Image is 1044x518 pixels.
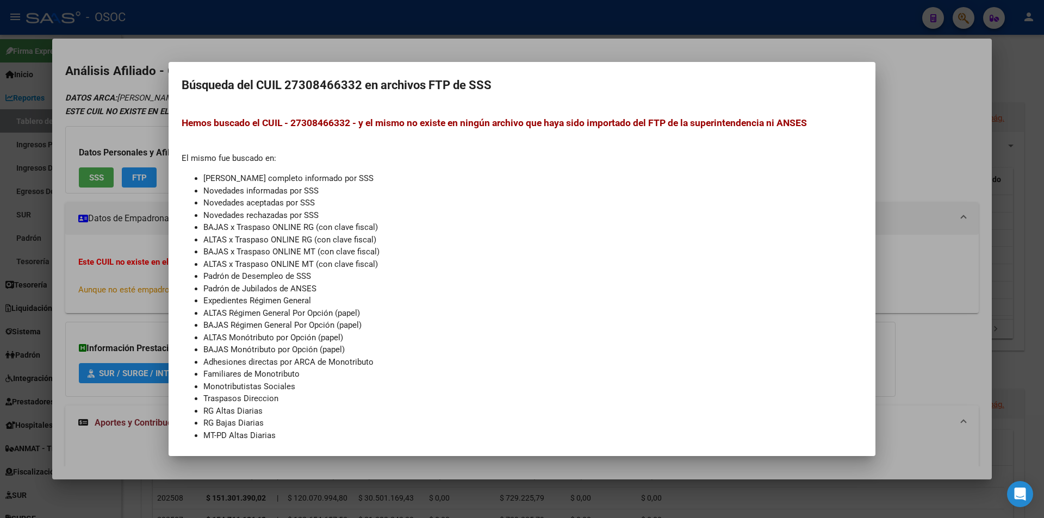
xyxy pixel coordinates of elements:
li: Familiares de Monotributo [203,368,862,380]
li: ALTAS Régimen General Por Opción (papel) [203,307,862,320]
li: Novedades informadas por SSS [203,185,862,197]
li: BAJAS x Traspaso ONLINE MT (con clave fiscal) [203,246,862,258]
li: RG Altas Diarias [203,405,862,417]
li: ALTAS x Traspaso ONLINE RG (con clave fiscal) [203,234,862,246]
span: Hemos buscado el CUIL - 27308466332 - y el mismo no existe en ningún archivo que haya sido import... [182,117,807,128]
li: RG Bajas Diarias [203,417,862,429]
li: Novedades aceptadas por SSS [203,197,862,209]
li: ALTAS Monótributo por Opción (papel) [203,332,862,344]
div: El mismo fue buscado en: [182,116,862,453]
div: Open Intercom Messenger [1007,481,1033,507]
li: Padrón de Desempleo de SSS [203,270,862,283]
li: Traspasos Direccion [203,392,862,405]
li: BAJAS x Traspaso ONLINE RG (con clave fiscal) [203,221,862,234]
li: MT-PD Altas Diarias [203,429,862,442]
h2: Búsqueda del CUIL 27308466332 en archivos FTP de SSS [182,75,862,96]
li: Expedientes Régimen General [203,295,862,307]
li: ALTAS x Traspaso ONLINE MT (con clave fiscal) [203,258,862,271]
li: Monotributistas Sociales [203,380,862,393]
li: Adhesiones directas por ARCA de Monotributo [203,356,862,369]
li: BAJAS Monótributo por Opción (papel) [203,344,862,356]
li: Novedades rechazadas por SSS [203,209,862,222]
li: Padrón de Jubilados de ANSES [203,283,862,295]
li: BAJAS Régimen General Por Opción (papel) [203,319,862,332]
li: MT-PD Bajas Diarias [203,441,862,454]
li: [PERSON_NAME] completo informado por SSS [203,172,862,185]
